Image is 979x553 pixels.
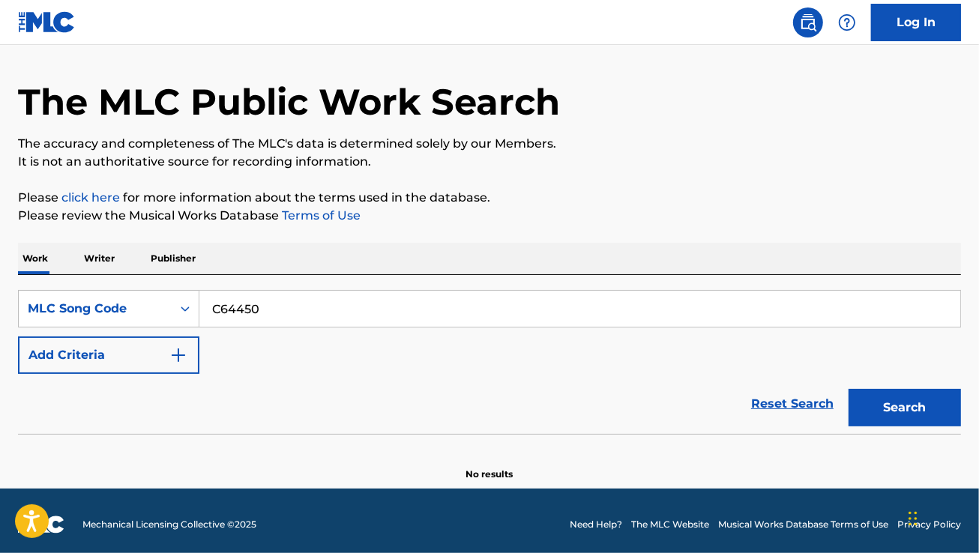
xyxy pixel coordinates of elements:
h1: The MLC Public Work Search [18,79,560,124]
a: Log In [871,4,961,41]
button: Add Criteria [18,336,199,374]
a: The MLC Website [631,518,709,531]
p: The accuracy and completeness of The MLC's data is determined solely by our Members. [18,135,961,153]
img: MLC Logo [18,11,76,33]
a: Public Search [793,7,823,37]
p: Work [18,243,52,274]
p: Writer [79,243,119,274]
div: Help [832,7,862,37]
p: No results [466,450,513,481]
button: Search [849,389,961,426]
iframe: Chat Widget [904,481,979,553]
p: Publisher [146,243,200,274]
a: Need Help? [570,518,622,531]
p: It is not an authoritative source for recording information. [18,153,961,171]
p: Please review the Musical Works Database [18,207,961,225]
span: Mechanical Licensing Collective © 2025 [82,518,256,531]
img: search [799,13,817,31]
form: Search Form [18,290,961,434]
img: help [838,13,856,31]
a: Musical Works Database Terms of Use [718,518,888,531]
a: Reset Search [744,387,841,420]
a: click here [61,190,120,205]
img: 9d2ae6d4665cec9f34b9.svg [169,346,187,364]
a: Terms of Use [279,208,361,223]
div: Drag [909,496,918,541]
a: Privacy Policy [897,518,961,531]
div: MLC Song Code [28,300,163,318]
p: Please for more information about the terms used in the database. [18,189,961,207]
